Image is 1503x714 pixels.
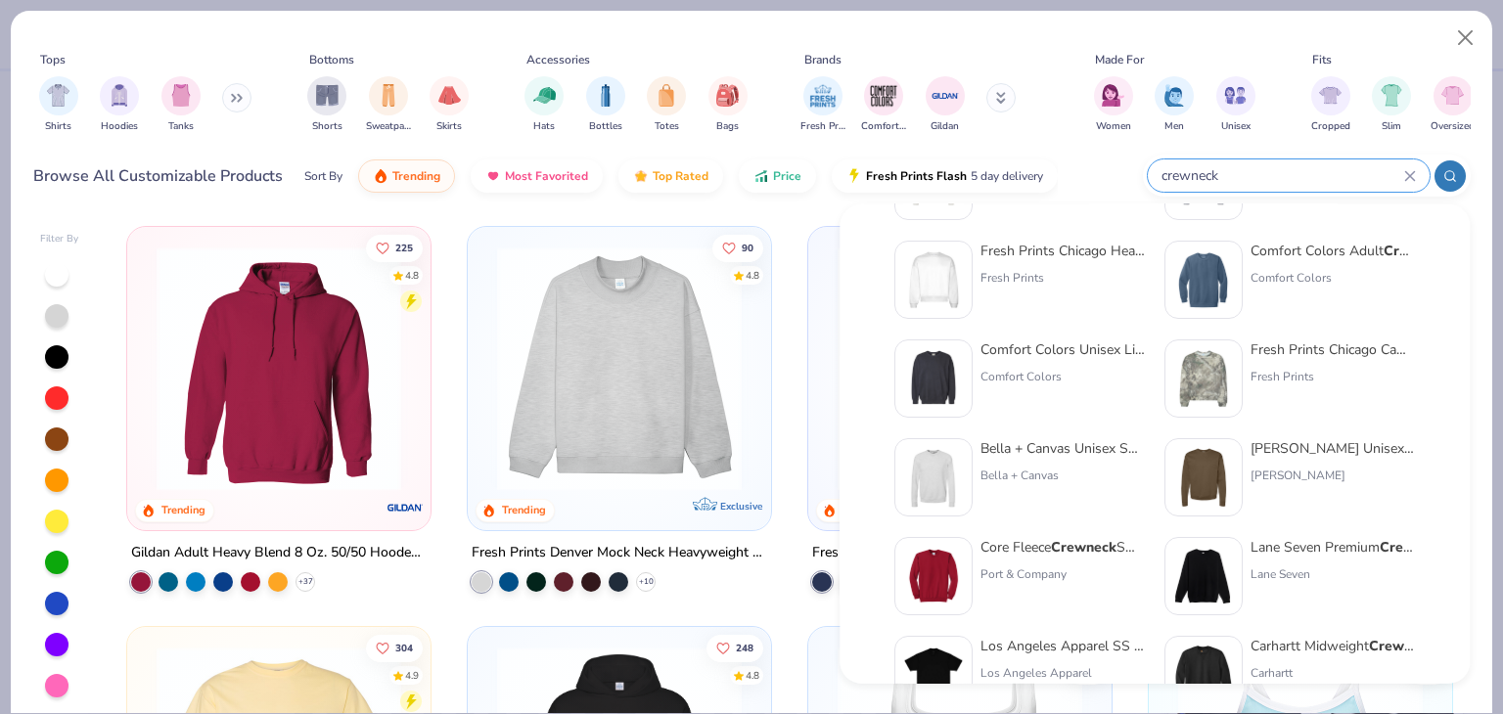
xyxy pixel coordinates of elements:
[800,119,845,134] span: Fresh Prints
[168,119,194,134] span: Tanks
[980,467,1145,484] div: Bella + Canvas
[298,576,313,588] span: + 37
[40,232,79,246] div: Filter By
[1163,84,1185,107] img: Men Image
[800,76,845,134] button: filter button
[1380,538,1445,557] strong: Crewneck
[406,668,420,683] div: 4.9
[367,634,424,661] button: Like
[101,119,138,134] span: Hoodies
[980,368,1145,385] div: Comfort Colors
[1102,84,1124,107] img: Women Image
[804,51,842,68] div: Brands
[161,76,201,134] div: filter for Tanks
[980,636,1145,656] div: Los Angeles Apparel SS Grmnt Dye Crew Neck 6.5oz
[1251,241,1415,261] div: Comfort Colors Adult Sweatshirt
[358,159,455,193] button: Trending
[100,76,139,134] button: filter button
[1251,636,1415,656] div: Carhartt Midweight Sweatshirt
[100,76,139,134] div: filter for Hoodies
[1251,339,1415,360] div: Fresh Prints Chicago Camo Heavyweight
[1173,348,1234,409] img: d9105e28-ed75-4fdd-addc-8b592ef863ea
[1224,84,1247,107] img: Unisex Image
[526,51,590,68] div: Accessories
[1251,537,1415,558] div: Lane Seven Premium Sweatshirt
[655,119,679,134] span: Totes
[980,664,1145,682] div: Los Angeles Apparel
[1369,637,1435,655] strong: Crewneck
[487,246,751,491] img: f5d85501-0dbb-4ee4-b115-c08fa3845d83
[866,168,967,184] span: Fresh Prints Flash
[903,447,964,508] img: c700a0c6-e9ef-4f0f-9514-95da1c3a5535
[1094,76,1133,134] div: filter for Women
[832,159,1058,193] button: Fresh Prints Flash5 day delivery
[708,76,748,134] div: filter for Bags
[1164,119,1184,134] span: Men
[524,76,564,134] button: filter button
[1251,565,1415,583] div: Lane Seven
[366,76,411,134] button: filter button
[485,168,501,184] img: most_fav.gif
[1447,20,1484,57] button: Close
[971,165,1043,188] span: 5 day delivery
[926,76,965,134] button: filter button
[366,119,411,134] span: Sweatpants
[746,268,759,283] div: 4.8
[980,537,1145,558] div: Core Fleece Sweatshirt
[720,500,762,513] span: Exclusive
[1155,76,1194,134] button: filter button
[1372,76,1411,134] button: filter button
[861,119,906,134] span: Comfort Colors
[1096,119,1131,134] span: Women
[307,76,346,134] button: filter button
[47,84,69,107] img: Shirts Image
[1384,242,1449,260] strong: Crewneck
[708,76,748,134] button: filter button
[1381,84,1402,107] img: Slim Image
[980,438,1145,459] div: Bella + Canvas Unisex Sponge Fleece Sweatshirt
[430,76,469,134] div: filter for Skirts
[931,81,960,111] img: Gildan Image
[716,119,739,134] span: Bags
[309,51,354,68] div: Bottoms
[472,541,767,565] div: Fresh Prints Denver Mock Neck Heavyweight Sweatshirt
[595,84,616,107] img: Bottles Image
[39,76,78,134] button: filter button
[1441,84,1464,107] img: Oversized Image
[861,76,906,134] div: filter for Comfort Colors
[903,546,964,606] img: 15ec74ab-1ee2-41a3-8a2d-fbcc4abdf0b1
[1173,546,1234,606] img: a81cae28-23d5-4574-8f74-712c9fc218bb
[307,76,346,134] div: filter for Shorts
[808,81,838,111] img: Fresh Prints Image
[1372,76,1411,134] div: filter for Slim
[1431,76,1475,134] div: filter for Oversized
[524,76,564,134] div: filter for Hats
[828,246,1092,491] img: 3abb6cdb-110e-4e18-92a0-dbcd4e53f056
[378,84,399,107] img: Sweatpants Image
[33,164,283,188] div: Browse All Customizable Products
[396,243,414,252] span: 225
[373,168,388,184] img: trending.gif
[742,243,753,252] span: 90
[406,268,420,283] div: 4.8
[316,84,339,107] img: Shorts Image
[109,84,130,107] img: Hoodies Image
[1160,164,1404,187] input: Try "T-Shirt"
[1251,438,1415,459] div: [PERSON_NAME] Unisex 7.8 Oz. Ecosmart 50/50 Sweatshirt
[1051,538,1116,557] strong: Crewneck
[45,119,71,134] span: Shirts
[653,168,708,184] span: Top Rated
[903,645,964,705] img: 13d055fe-83d1-499d-af48-bbc1724d694e
[712,234,763,261] button: Like
[436,119,462,134] span: Skirts
[586,76,625,134] div: filter for Bottles
[589,119,622,134] span: Bottles
[471,159,603,193] button: Most Favorited
[533,84,556,107] img: Hats Image
[170,84,192,107] img: Tanks Image
[1251,269,1415,287] div: Comfort Colors
[367,234,424,261] button: Like
[980,241,1145,261] div: Fresh Prints Chicago Heavyweight
[39,76,78,134] div: filter for Shirts
[739,159,816,193] button: Price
